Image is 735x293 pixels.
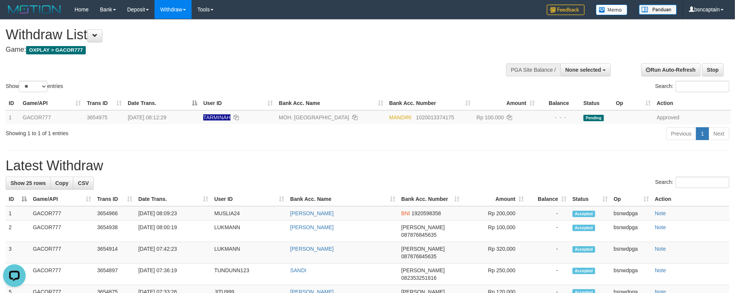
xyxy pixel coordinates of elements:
[211,264,287,285] td: TUNDUNN123
[527,264,569,285] td: -
[6,46,483,54] h4: Game:
[565,67,601,73] span: None selected
[506,63,560,76] div: PGA Site Balance /
[30,264,94,285] td: GACOR777
[527,242,569,264] td: -
[401,224,445,230] span: [PERSON_NAME]
[6,206,30,221] td: 1
[611,264,652,285] td: bsnwdpga
[654,96,731,110] th: Action
[128,114,166,120] span: [DATE] 08:12:29
[666,127,696,140] a: Previous
[20,110,84,124] td: GACOR777
[547,5,585,15] img: Feedback.jpg
[135,221,211,242] td: [DATE] 08:00:19
[26,46,86,54] span: OXPLAY > GACOR777
[702,63,724,76] a: Stop
[135,242,211,264] td: [DATE] 07:42:23
[276,96,386,110] th: Bank Acc. Name: activate to sort column ascending
[30,206,94,221] td: GACOR777
[676,81,729,92] input: Search:
[611,206,652,221] td: bsnwdpga
[412,210,441,216] span: Copy 1920598358 to clipboard
[655,267,666,273] a: Note
[6,221,30,242] td: 2
[398,192,463,206] th: Bank Acc. Number: activate to sort column ascending
[573,211,595,217] span: Accepted
[655,81,729,92] label: Search:
[3,3,26,26] button: Open LiveChat chat widget
[6,96,20,110] th: ID
[30,221,94,242] td: GACOR777
[538,96,580,110] th: Balance
[611,192,652,206] th: Op: activate to sort column ascending
[84,96,125,110] th: Trans ID: activate to sort column ascending
[463,221,527,242] td: Rp 100,000
[6,81,63,92] label: Show entries
[696,127,709,140] a: 1
[463,206,527,221] td: Rp 200,000
[290,246,334,252] a: [PERSON_NAME]
[135,264,211,285] td: [DATE] 07:36:19
[55,180,68,186] span: Copy
[655,177,729,188] label: Search:
[94,221,135,242] td: 3654938
[279,114,349,120] a: MOH. [GEOGRAPHIC_DATA]
[211,221,287,242] td: LUKMANN
[6,177,51,190] a: Show 25 rows
[94,264,135,285] td: 3654897
[290,267,306,273] a: SANDI
[287,192,398,206] th: Bank Acc. Name: activate to sort column ascending
[573,268,595,274] span: Accepted
[125,96,200,110] th: Date Trans.: activate to sort column descending
[709,127,729,140] a: Next
[87,114,108,120] span: 3654975
[19,81,47,92] select: Showentries
[6,126,300,137] div: Showing 1 to 1 of 1 entries
[655,246,666,252] a: Note
[6,192,30,206] th: ID: activate to sort column descending
[389,114,412,120] span: MANDIRI
[11,180,46,186] span: Show 25 rows
[596,5,628,15] img: Button%20Memo.svg
[386,96,473,110] th: Bank Acc. Number: activate to sort column ascending
[211,242,287,264] td: LUKMANN
[473,96,538,110] th: Amount: activate to sort column ascending
[94,192,135,206] th: Trans ID: activate to sort column ascending
[652,192,729,206] th: Action
[580,96,613,110] th: Status
[401,232,436,238] span: Copy 087876845635 to clipboard
[573,225,595,231] span: Accepted
[211,206,287,221] td: MUSLIA24
[655,224,666,230] a: Note
[211,192,287,206] th: User ID: activate to sort column ascending
[611,221,652,242] td: bsnwdpga
[401,253,436,259] span: Copy 087876845635 to clipboard
[654,110,731,124] td: Approved
[135,192,211,206] th: Date Trans.: activate to sort column ascending
[30,192,94,206] th: Game/API: activate to sort column ascending
[94,206,135,221] td: 3654966
[20,96,84,110] th: Game/API: activate to sort column ascending
[290,210,334,216] a: [PERSON_NAME]
[655,210,666,216] a: Note
[527,221,569,242] td: -
[6,110,20,124] td: 1
[613,96,654,110] th: Op: activate to sort column ascending
[477,114,504,120] span: Rp 100.000
[676,177,729,188] input: Search:
[203,114,231,120] span: Nama rekening ada tanda titik/strip, harap diedit
[573,246,595,253] span: Accepted
[6,158,729,173] h1: Latest Withdraw
[527,206,569,221] td: -
[401,275,436,281] span: Copy 082353251616 to clipboard
[541,114,577,121] div: - - -
[94,242,135,264] td: 3654914
[416,114,454,120] span: Copy 1020013374175 to clipboard
[641,63,701,76] a: Run Auto-Refresh
[30,242,94,264] td: GACOR777
[200,96,276,110] th: User ID: activate to sort column ascending
[463,242,527,264] td: Rp 320,000
[583,115,604,121] span: Pending
[639,5,677,15] img: panduan.png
